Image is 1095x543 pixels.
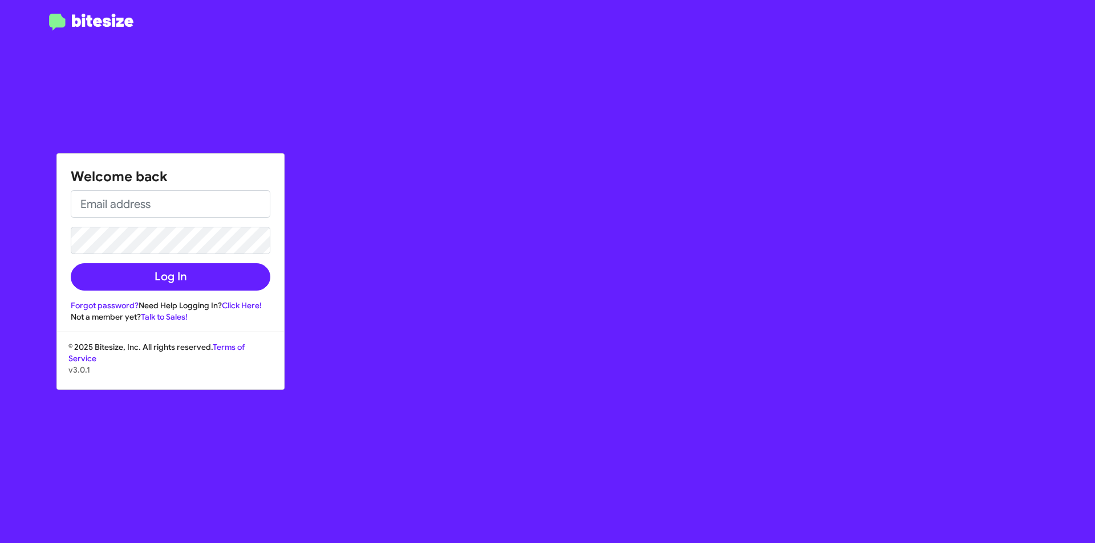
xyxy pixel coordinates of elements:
div: Not a member yet? [71,311,270,322]
a: Click Here! [222,300,262,311]
a: Talk to Sales! [141,312,188,322]
div: © 2025 Bitesize, Inc. All rights reserved. [57,341,284,389]
p: v3.0.1 [68,364,273,375]
div: Need Help Logging In? [71,300,270,311]
a: Forgot password? [71,300,139,311]
h1: Welcome back [71,168,270,186]
input: Email address [71,190,270,218]
button: Log In [71,263,270,291]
